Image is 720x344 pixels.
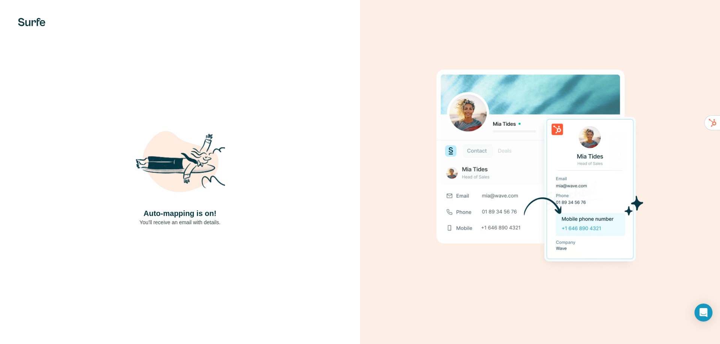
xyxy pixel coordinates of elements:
[144,208,216,219] h4: Auto-mapping is on!
[436,70,643,274] img: Download Success
[694,304,712,322] div: Open Intercom Messenger
[18,18,45,26] img: Surfe's logo
[139,219,220,226] p: You’ll receive an email with details.
[135,118,225,208] img: Shaka Illustration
